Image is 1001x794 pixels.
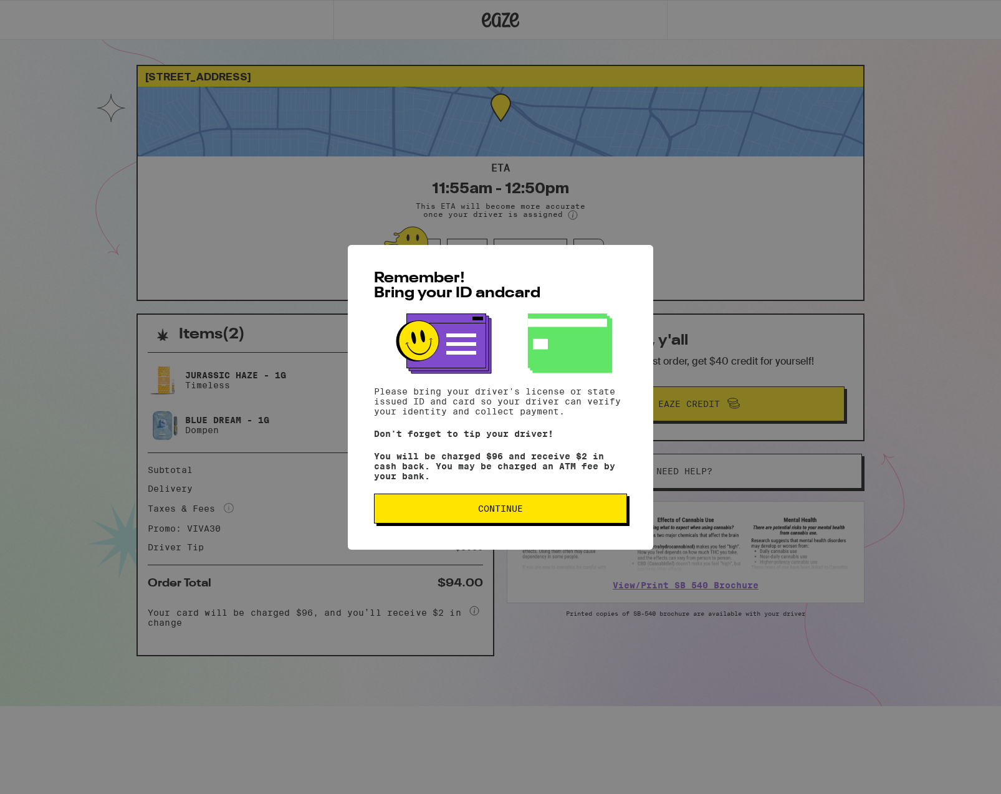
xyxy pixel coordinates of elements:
[374,271,540,301] span: Remember! Bring your ID and card
[374,386,627,416] p: Please bring your driver's license or state issued ID and card so your driver can verify your ide...
[374,494,627,524] button: Continue
[374,429,627,439] p: Don't forget to tip your driver!
[374,451,627,481] p: You will be charged $96 and receive $2 in cash back. You may be charged an ATM fee by your bank.
[478,504,523,513] span: Continue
